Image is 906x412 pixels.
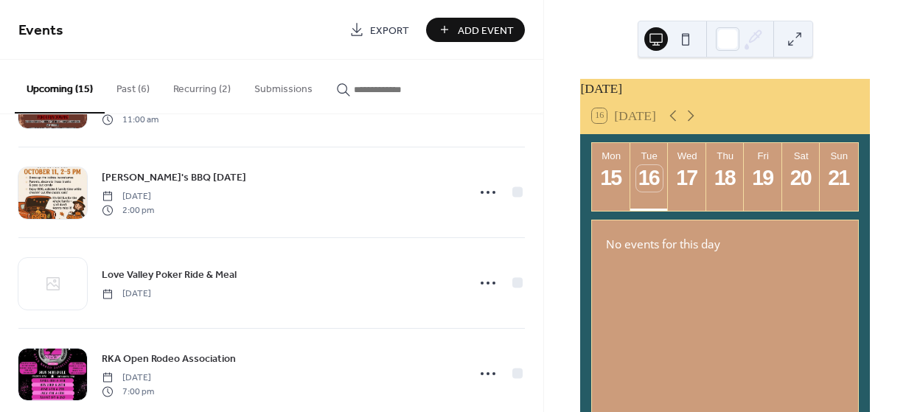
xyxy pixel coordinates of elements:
div: Sat [787,150,816,161]
button: Upcoming (15) [15,60,105,114]
div: 17 [674,165,700,192]
button: Wed17 [668,143,706,211]
span: Love Valley Poker Ride & Meal [102,268,237,283]
span: RKA Open Rodeo Association [102,352,236,367]
span: 7:00 pm [102,385,154,398]
div: 15 [598,165,624,192]
div: No events for this day [594,226,856,262]
a: Export [338,18,420,42]
button: Past (6) [105,60,161,112]
div: Sun [824,150,854,161]
button: Fri19 [744,143,782,211]
div: 19 [750,165,776,192]
button: Sat20 [782,143,820,211]
button: Tue16 [630,143,669,211]
span: Export [370,23,409,38]
a: RKA Open Rodeo Association [102,350,236,367]
div: Fri [748,150,778,161]
button: Mon15 [592,143,630,211]
span: [DATE] [102,371,154,385]
div: Thu [711,150,740,161]
button: Sun21 [820,143,858,211]
button: Add Event [426,18,525,42]
div: Tue [635,150,664,161]
div: 20 [788,165,815,192]
a: Love Valley Poker Ride & Meal [102,266,237,283]
span: [PERSON_NAME]'s BBQ [DATE] [102,170,246,186]
button: Thu18 [706,143,745,211]
span: Events [18,16,63,45]
span: [DATE] [102,190,154,203]
div: 21 [826,165,852,192]
span: 11:00 am [102,113,158,126]
span: 2:00 pm [102,203,154,217]
span: [DATE] [102,287,151,301]
div: 18 [712,165,739,192]
div: [DATE] [580,79,870,98]
div: Wed [672,150,702,161]
a: [PERSON_NAME]'s BBQ [DATE] [102,169,246,186]
span: Add Event [458,23,514,38]
div: Mon [596,150,626,161]
button: Submissions [243,60,324,112]
button: Recurring (2) [161,60,243,112]
div: 16 [636,165,663,192]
